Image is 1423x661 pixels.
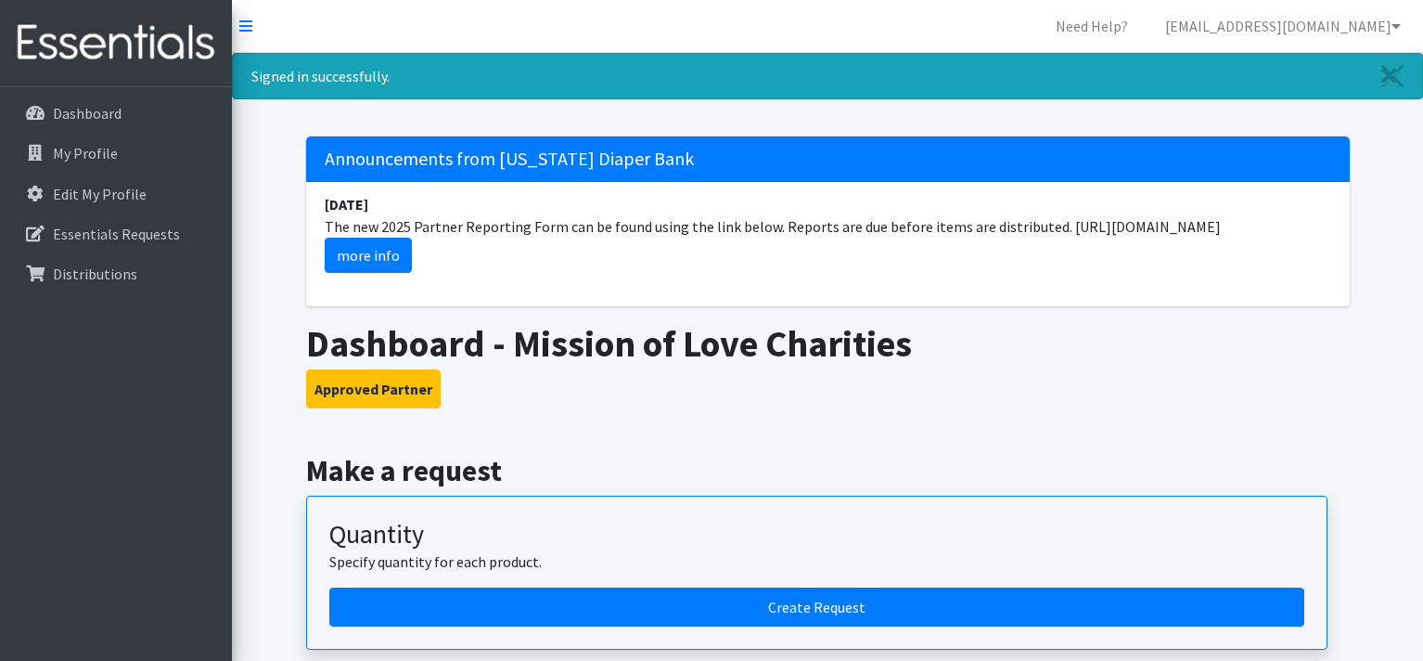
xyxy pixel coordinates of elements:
p: Edit My Profile [53,185,147,203]
li: The new 2025 Partner Reporting Form can be found using the link below. Reports are due before ite... [306,182,1350,284]
h5: Announcements from [US_STATE] Diaper Bank [306,136,1350,182]
p: Dashboard [53,104,122,123]
a: Create a request by quantity [329,588,1304,627]
a: Need Help? [1041,7,1143,45]
h2: Make a request [306,453,1350,488]
a: Edit My Profile [7,175,224,213]
a: more info [325,238,412,273]
a: Close [1363,54,1422,98]
strong: [DATE] [325,195,368,214]
p: Specify quantity for each product. [329,551,1304,573]
a: My Profile [7,135,224,172]
img: HumanEssentials [7,12,224,74]
a: [EMAIL_ADDRESS][DOMAIN_NAME] [1150,7,1416,45]
p: My Profile [53,144,118,162]
h3: Quantity [329,519,1304,551]
a: Dashboard [7,95,224,132]
p: Distributions [53,265,137,283]
div: Signed in successfully. [232,53,1423,99]
p: Essentials Requests [53,225,180,243]
button: Approved Partner [306,369,441,408]
h1: Dashboard - Mission of Love Charities [306,321,1350,366]
a: Essentials Requests [7,215,224,253]
a: Distributions [7,255,224,292]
